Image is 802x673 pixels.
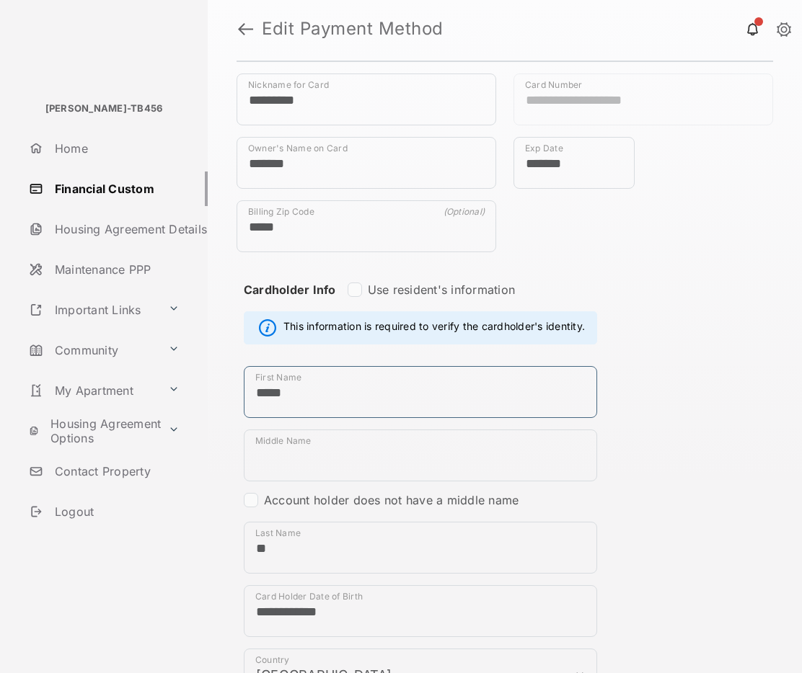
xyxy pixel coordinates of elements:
[23,131,208,166] a: Home
[368,282,515,297] label: Use resident's information
[244,282,336,323] strong: Cardholder Info
[262,20,444,37] strong: Edit Payment Method
[45,102,163,116] p: [PERSON_NAME]-TB456
[23,414,162,448] a: Housing Agreement Options
[264,493,519,507] label: Account holder does not have a middle name
[23,494,208,529] a: Logout
[23,252,208,287] a: Maintenance PPP
[283,319,585,336] span: This information is required to verify the cardholder's identity.
[23,171,208,206] a: Financial Custom
[23,293,162,327] a: Important Links
[23,333,162,367] a: Community
[23,373,162,408] a: My Apartment
[23,212,208,246] a: Housing Agreement Details
[23,454,208,489] a: Contact Property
